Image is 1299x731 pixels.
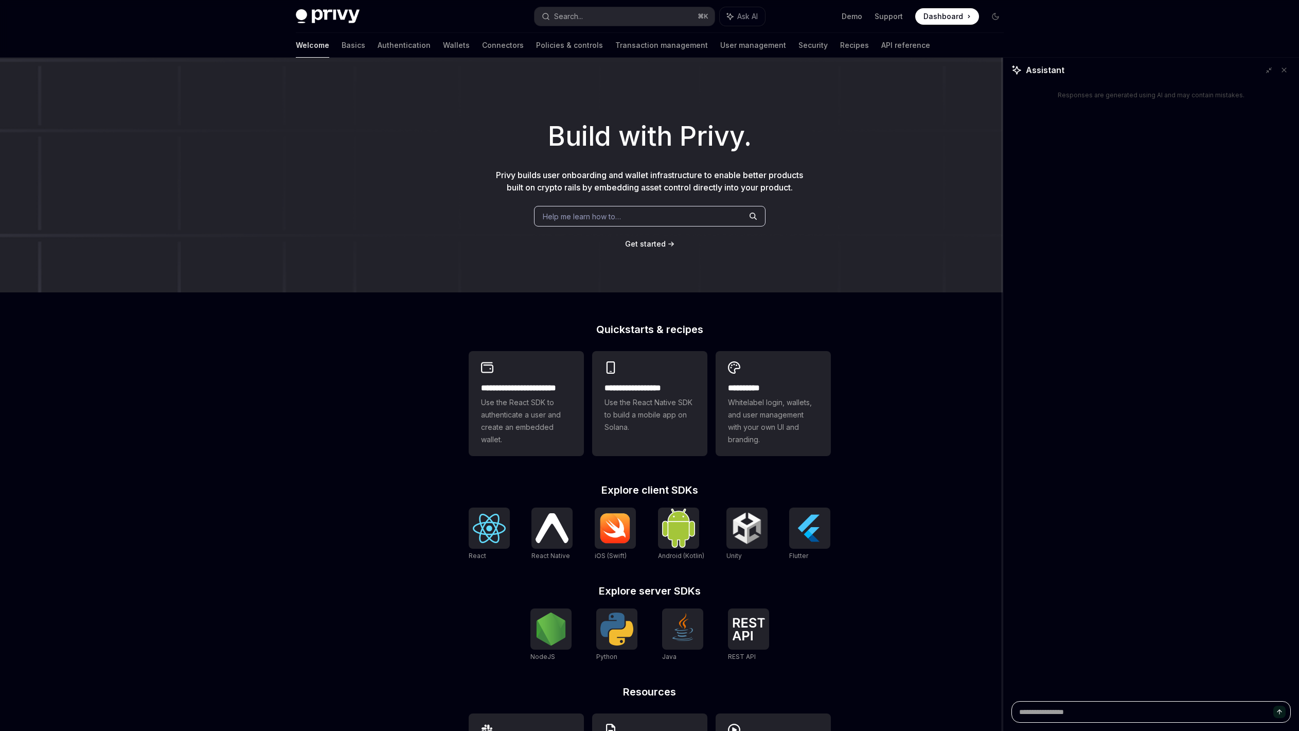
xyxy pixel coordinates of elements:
[875,11,903,22] a: Support
[1273,706,1286,718] button: Send message
[469,485,831,495] h2: Explore client SDKs
[1058,91,1244,99] div: Responses are generated using AI and may contain mistakes.
[615,33,708,58] a: Transaction management
[473,514,506,543] img: React
[600,613,633,646] img: Python
[789,552,808,560] span: Flutter
[535,613,567,646] img: NodeJS
[662,509,695,547] img: Android (Kotlin)
[595,508,636,561] a: iOS (Swift)iOS (Swift)
[378,33,431,58] a: Authentication
[530,608,572,662] a: NodeJSNodeJS
[658,508,704,561] a: Android (Kotlin)Android (Kotlin)
[793,512,826,545] img: Flutter
[698,12,708,21] span: ⌘ K
[728,608,769,662] a: REST APIREST API
[840,33,869,58] a: Recipes
[658,552,704,560] span: Android (Kotlin)
[923,11,963,22] span: Dashboard
[625,239,666,248] span: Get started
[592,351,707,456] a: **** **** **** ***Use the React Native SDK to build a mobile app on Solana.
[443,33,470,58] a: Wallets
[296,33,329,58] a: Welcome
[531,508,573,561] a: React NativeReact Native
[595,552,627,560] span: iOS (Swift)
[731,512,763,545] img: Unity
[596,653,617,660] span: Python
[1026,64,1064,76] span: Assistant
[625,239,666,249] a: Get started
[596,608,637,662] a: PythonPython
[662,653,677,660] span: Java
[543,211,621,222] span: Help me learn how to…
[535,7,715,26] button: Search...⌘K
[666,613,699,646] img: Java
[604,396,695,433] span: Use the React Native SDK to build a mobile app on Solana.
[530,653,555,660] span: NodeJS
[726,552,742,560] span: Unity
[342,33,365,58] a: Basics
[798,33,828,58] a: Security
[482,33,524,58] a: Connectors
[469,324,831,335] h2: Quickstarts & recipes
[16,116,1283,156] h1: Build with Privy.
[469,508,510,561] a: ReactReact
[536,513,568,543] img: React Native
[789,508,830,561] a: FlutterFlutter
[726,508,768,561] a: UnityUnity
[536,33,603,58] a: Policies & controls
[720,33,786,58] a: User management
[496,170,803,193] span: Privy builds user onboarding and wallet infrastructure to enable better products built on crypto ...
[554,10,583,23] div: Search...
[881,33,930,58] a: API reference
[737,11,758,22] span: Ask AI
[728,653,756,660] span: REST API
[469,586,831,596] h2: Explore server SDKs
[720,7,765,26] button: Ask AI
[599,513,632,544] img: iOS (Swift)
[662,608,703,662] a: JavaJava
[296,9,360,24] img: dark logo
[915,8,979,25] a: Dashboard
[716,351,831,456] a: **** *****Whitelabel login, wallets, and user management with your own UI and branding.
[987,8,1004,25] button: Toggle dark mode
[469,687,831,697] h2: Resources
[732,618,765,640] img: REST API
[531,552,570,560] span: React Native
[469,552,486,560] span: React
[728,396,818,446] span: Whitelabel login, wallets, and user management with your own UI and branding.
[842,11,862,22] a: Demo
[481,396,572,446] span: Use the React SDK to authenticate a user and create an embedded wallet.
